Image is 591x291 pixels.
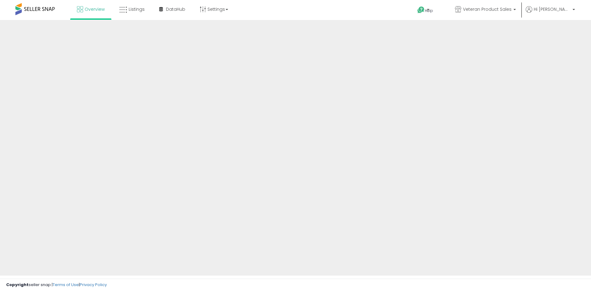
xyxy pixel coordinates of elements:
span: Help [425,8,433,13]
a: Help [412,2,445,20]
span: Hi [PERSON_NAME] [534,6,571,12]
span: Listings [129,6,145,12]
a: Hi [PERSON_NAME] [526,6,575,20]
i: Get Help [417,6,425,14]
span: Overview [85,6,105,12]
span: Veteran Product Sales [463,6,512,12]
span: DataHub [166,6,185,12]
